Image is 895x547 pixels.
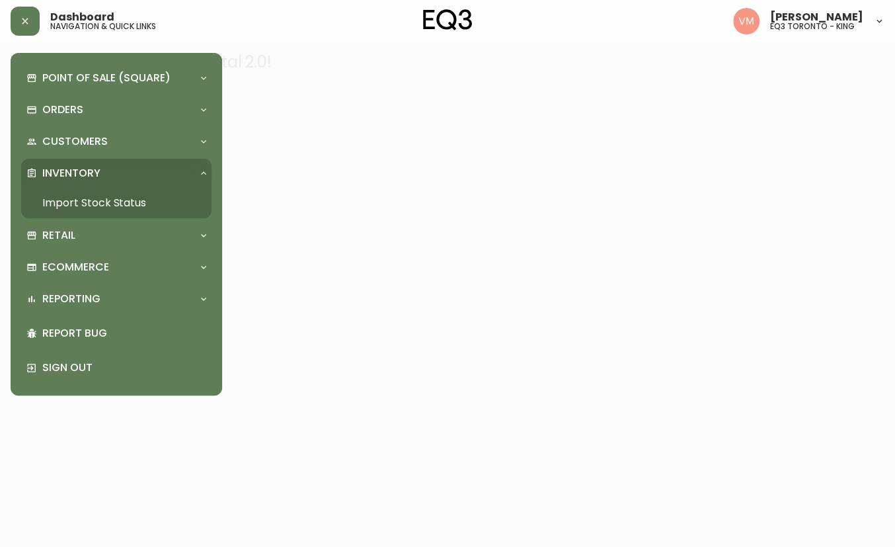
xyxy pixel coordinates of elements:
div: Orders [21,95,212,124]
div: Point of Sale (Square) [21,63,212,93]
p: Point of Sale (Square) [42,71,171,85]
div: Reporting [21,284,212,314]
p: Reporting [42,292,100,306]
p: Orders [42,103,83,117]
span: Dashboard [50,12,114,22]
p: Retail [42,228,75,243]
div: Ecommerce [21,253,212,282]
div: Customers [21,127,212,156]
div: Inventory [21,159,212,188]
p: Report Bug [42,326,206,341]
p: Ecommerce [42,260,109,274]
div: Retail [21,221,212,250]
img: logo [423,9,472,30]
img: 0f63483a436850f3a2e29d5ab35f16df [733,8,759,34]
div: Report Bug [21,316,212,351]
div: Sign Out [21,351,212,385]
span: [PERSON_NAME] [770,12,863,22]
h5: eq3 toronto - king [770,22,855,30]
h5: navigation & quick links [50,22,156,30]
p: Inventory [42,166,100,181]
a: Import Stock Status [21,188,212,218]
p: Sign Out [42,360,206,375]
p: Customers [42,134,108,149]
